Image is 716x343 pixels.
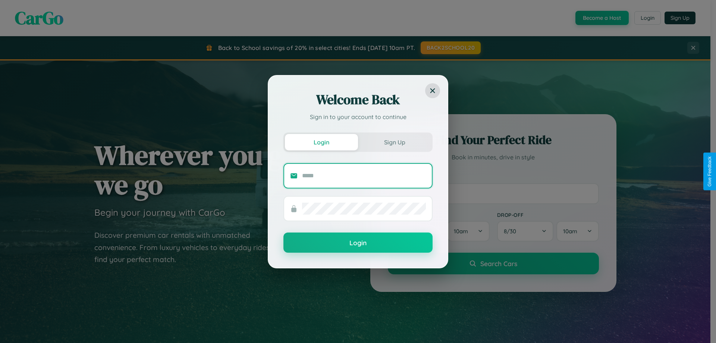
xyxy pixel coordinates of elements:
[285,134,358,150] button: Login
[283,91,433,109] h2: Welcome Back
[358,134,431,150] button: Sign Up
[283,233,433,253] button: Login
[283,112,433,121] p: Sign in to your account to continue
[707,156,712,187] div: Give Feedback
